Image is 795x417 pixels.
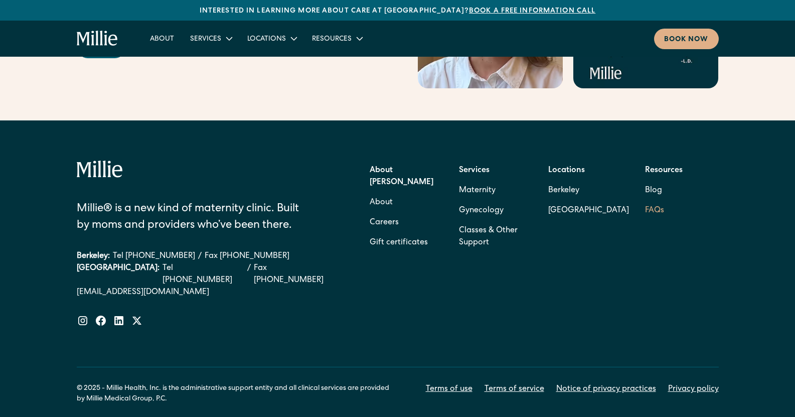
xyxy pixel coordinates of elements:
a: Tel [PHONE_NUMBER] [113,250,195,262]
a: About [370,193,393,213]
div: Locations [247,34,286,45]
a: Terms of use [426,383,472,395]
div: © 2025 - Millie Health, Inc. is the administrative support entity and all clinical services are p... [77,383,398,404]
div: / [247,262,251,287]
a: Terms of service [485,383,544,395]
a: Classes & Other Support [459,221,532,253]
a: Gynecology [459,201,504,221]
strong: About [PERSON_NAME] [370,167,433,187]
a: Notice of privacy practices [556,383,656,395]
div: / [198,250,202,262]
div: Book now [664,35,709,45]
a: Blog [645,181,662,201]
a: Careers [370,213,399,233]
div: Millie® is a new kind of maternity clinic. Built by moms and providers who’ve been there. [77,201,313,234]
strong: Locations [548,167,585,175]
a: Fax [PHONE_NUMBER] [254,262,338,287]
a: Book a free information call [469,8,595,15]
a: About [142,30,182,47]
div: Berkeley: [77,250,110,262]
a: [GEOGRAPHIC_DATA] [548,201,629,221]
div: Services [190,34,221,45]
a: Fax [PHONE_NUMBER] [205,250,289,262]
div: Resources [312,34,352,45]
a: home [77,31,118,47]
a: Gift certificates [370,233,428,253]
strong: Resources [645,167,683,175]
div: Locations [239,30,304,47]
a: Berkeley [548,181,629,201]
div: Services [182,30,239,47]
a: Tel [PHONE_NUMBER] [163,262,244,287]
a: Privacy policy [668,383,719,395]
a: Book now [654,29,719,49]
div: [GEOGRAPHIC_DATA]: [77,262,160,287]
strong: Services [459,167,490,175]
div: Resources [304,30,370,47]
a: FAQs [645,201,664,221]
a: [EMAIL_ADDRESS][DOMAIN_NAME] [77,287,338,299]
a: Maternity [459,181,496,201]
